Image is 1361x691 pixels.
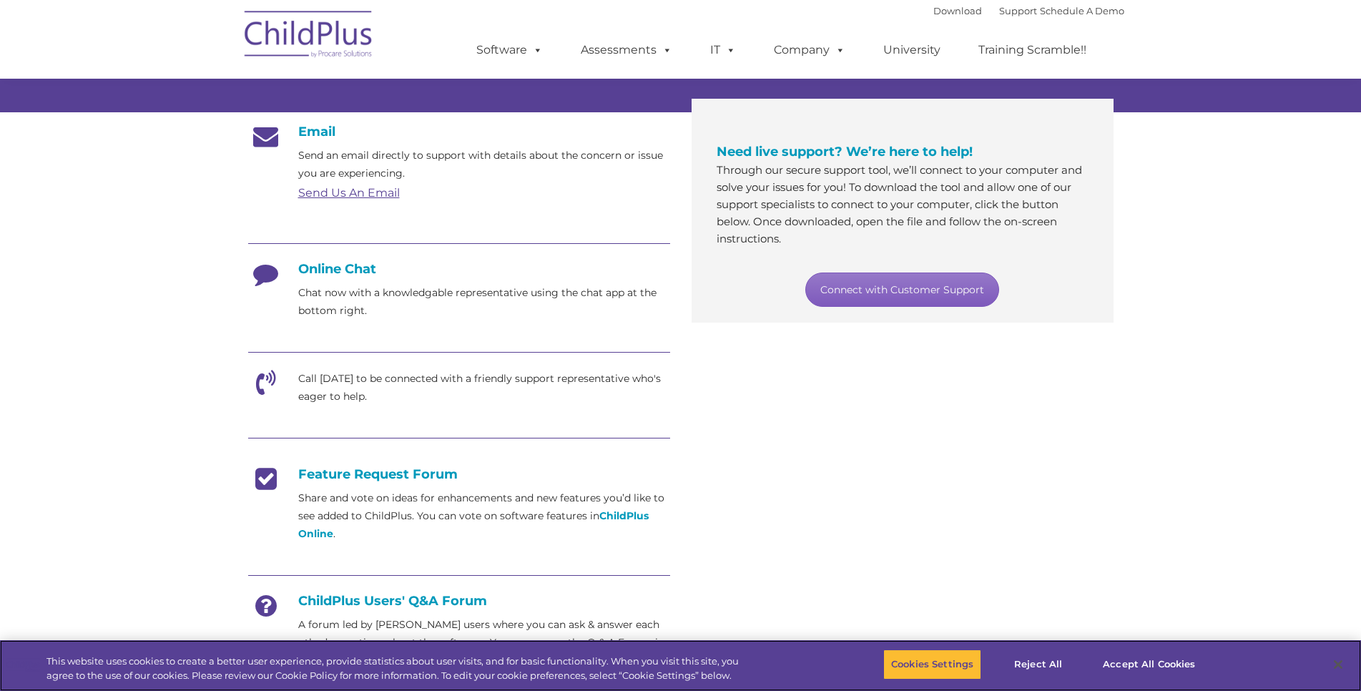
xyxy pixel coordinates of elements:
p: A forum led by [PERSON_NAME] users where you can ask & answer each other’s questions about the so... [298,616,670,670]
button: Cookies Settings [883,650,981,680]
a: IT [696,36,750,64]
a: Connect with Customer Support [805,273,999,307]
button: Close [1322,649,1354,680]
p: Send an email directly to support with details about the concern or issue you are experiencing. [298,147,670,182]
img: ChildPlus by Procare Solutions [237,1,380,72]
a: ChildPlus Online [298,509,649,540]
p: Share and vote on ideas for enhancements and new features you’d like to see added to ChildPlus. Y... [298,489,670,543]
a: Send Us An Email [298,186,400,200]
h4: Feature Request Forum [248,466,670,482]
h4: Email [248,124,670,139]
a: Company [760,36,860,64]
button: Accept All Cookies [1095,650,1203,680]
button: Reject All [993,650,1083,680]
h4: ChildPlus Users' Q&A Forum [248,593,670,609]
a: Download [933,5,982,16]
span: Need live support? We’re here to help! [717,144,973,160]
p: Chat now with a knowledgable representative using the chat app at the bottom right. [298,284,670,320]
a: University [869,36,955,64]
h4: Online Chat [248,261,670,277]
font: | [933,5,1124,16]
a: Support [999,5,1037,16]
p: Through our secure support tool, we’ll connect to your computer and solve your issues for you! To... [717,162,1089,248]
a: Training Scramble!! [964,36,1101,64]
a: Software [462,36,557,64]
p: Call [DATE] to be connected with a friendly support representative who's eager to help. [298,370,670,406]
a: Assessments [566,36,687,64]
a: Schedule A Demo [1040,5,1124,16]
div: This website uses cookies to create a better user experience, provide statistics about user visit... [46,655,749,682]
